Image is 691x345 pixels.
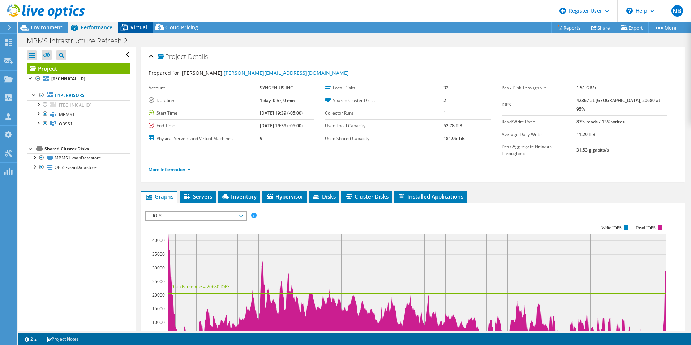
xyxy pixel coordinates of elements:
span: [PERSON_NAME], [182,69,349,76]
label: Shared Cluster Disks [325,97,443,104]
text: 10000 [152,319,165,325]
b: 52.78 TiB [443,123,462,129]
text: 15000 [152,306,165,312]
text: 20000 [152,292,165,298]
div: Shared Cluster Disks [44,145,130,153]
a: [PERSON_NAME][EMAIL_ADDRESS][DOMAIN_NAME] [224,69,349,76]
label: IOPS [502,101,577,108]
b: [DATE] 19:39 (-05:00) [260,123,303,129]
label: Local Disks [325,84,443,91]
label: Used Shared Capacity [325,135,443,142]
a: More [648,22,682,33]
text: 40000 [152,237,165,243]
b: 87% reads / 13% writes [576,119,625,125]
b: 42367 at [GEOGRAPHIC_DATA], 20680 at 95% [576,97,660,112]
span: Cluster Disks [345,193,389,200]
span: MBMS1 [59,111,75,118]
span: Project [158,53,186,60]
label: Collector Runs [325,110,443,117]
span: [TECHNICAL_ID] [59,102,91,108]
span: Inventory [221,193,257,200]
label: Start Time [149,110,260,117]
text: Read IOPS [636,225,656,230]
svg: \n [626,8,633,14]
b: 11.29 TiB [576,131,595,137]
span: Details [188,52,208,61]
b: [DATE] 19:39 (-05:00) [260,110,303,116]
a: Hypervisors [27,91,130,100]
text: 30000 [152,265,165,271]
label: Physical Servers and Virtual Machines [149,135,260,142]
span: IOPS [149,212,242,220]
b: SYNGENIUS INC [260,85,293,91]
h1: MBMS Infrastructure Refresh 2 [23,37,139,45]
span: NB [671,5,683,17]
span: Cloud Pricing [165,24,198,31]
span: Virtual [130,24,147,31]
label: Peak Aggregate Network Throughput [502,143,577,157]
span: Performance [81,24,112,31]
a: Reports [551,22,586,33]
b: [TECHNICAL_ID] [51,76,85,82]
text: 35000 [152,251,165,257]
a: MBMS1 [27,110,130,119]
b: 31.53 gigabits/s [576,147,609,153]
b: 2 [443,97,446,103]
label: Duration [149,97,260,104]
b: 9 [260,135,262,141]
a: Export [615,22,649,33]
a: QBSS1 [27,119,130,128]
span: Disks [312,193,336,200]
b: 1 [443,110,446,116]
b: 1 day, 0 hr, 0 min [260,97,295,103]
span: Hypervisor [266,193,303,200]
a: 2 [20,335,42,344]
span: Environment [31,24,63,31]
a: [TECHNICAL_ID] [27,100,130,110]
a: MBMS1 vsanDatastore [27,153,130,163]
b: 181.96 TiB [443,135,465,141]
a: Share [586,22,615,33]
text: 25000 [152,278,165,285]
a: Project Notes [42,335,84,344]
a: [TECHNICAL_ID] [27,74,130,84]
label: Peak Disk Throughput [502,84,577,91]
a: More Information [149,166,191,172]
label: Read/Write Ratio [502,118,577,125]
label: Account [149,84,260,91]
span: Installed Applications [398,193,463,200]
b: 1.51 GB/s [576,85,596,91]
label: Prepared for: [149,69,181,76]
b: 32 [443,85,448,91]
span: QBSS1 [59,121,73,127]
text: Write IOPS [601,225,622,230]
label: End Time [149,122,260,129]
span: Servers [183,193,212,200]
span: Graphs [145,193,173,200]
a: Project [27,63,130,74]
text: 95th Percentile = 20680 IOPS [172,284,230,290]
label: Average Daily Write [502,131,577,138]
label: Used Local Capacity [325,122,443,129]
a: QBSS-vsanDatastore [27,163,130,172]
